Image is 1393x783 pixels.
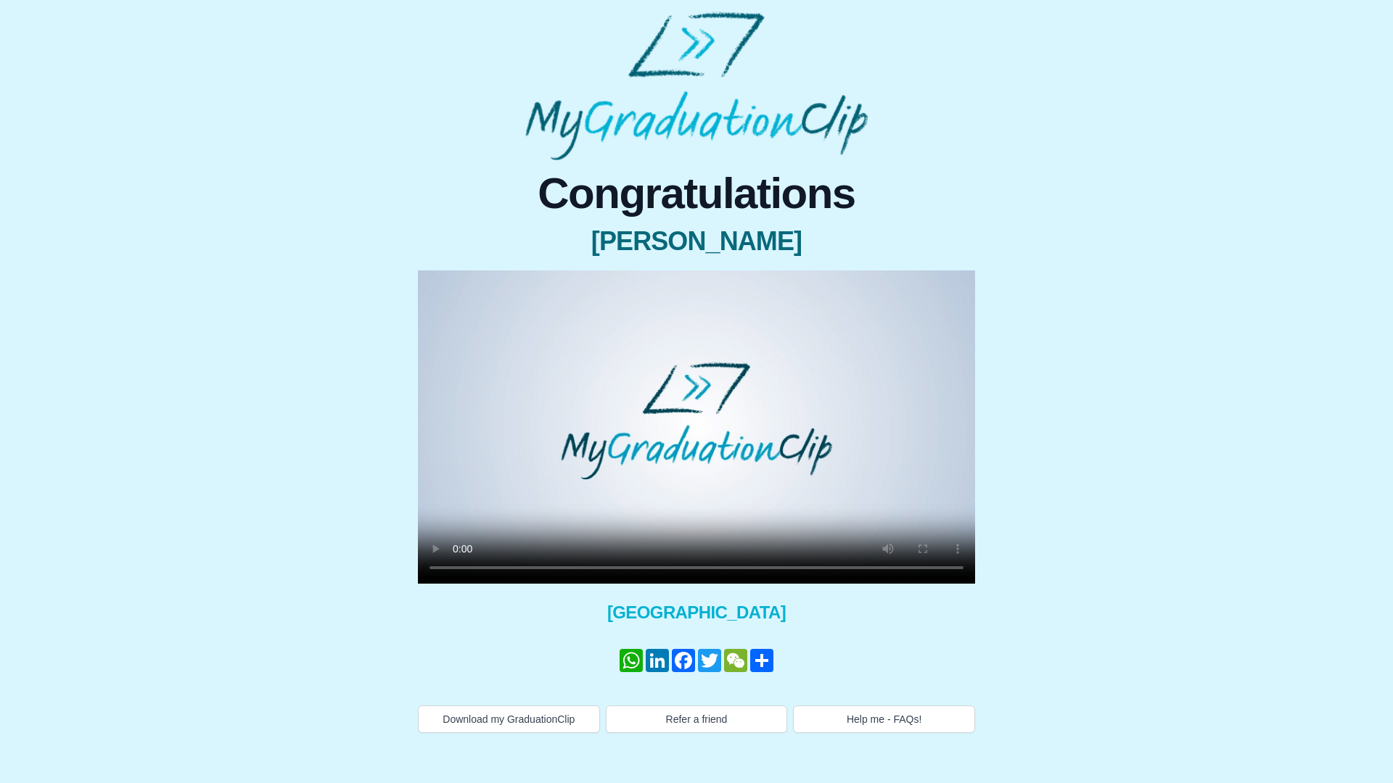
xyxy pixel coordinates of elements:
a: Share [749,649,775,672]
button: Help me - FAQs! [793,705,975,733]
span: Congratulations [418,172,975,215]
a: Twitter [696,649,723,672]
button: Download my GraduationClip [418,705,600,733]
a: WhatsApp [618,649,644,672]
span: [PERSON_NAME] [418,227,975,256]
a: Facebook [670,649,696,672]
span: [GEOGRAPHIC_DATA] [418,601,975,624]
a: LinkedIn [644,649,670,672]
button: Refer a friend [606,705,788,733]
img: MyGraduationClip [525,12,868,160]
a: WeChat [723,649,749,672]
